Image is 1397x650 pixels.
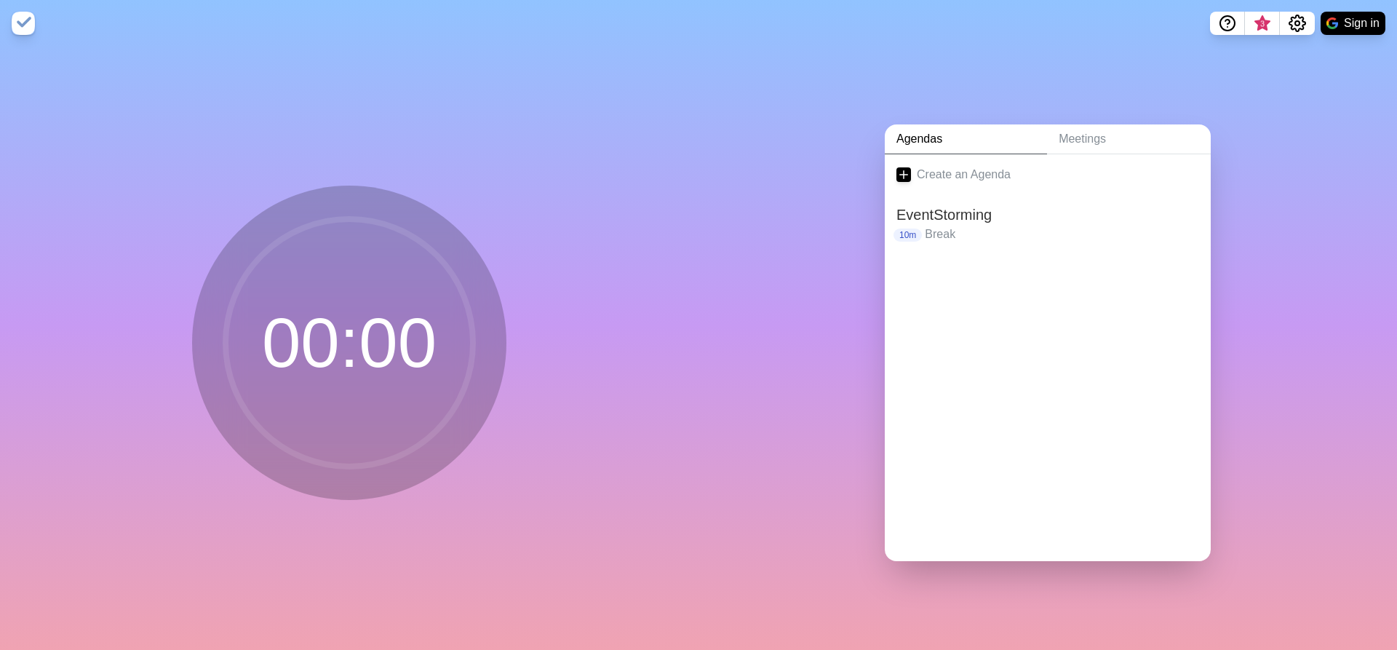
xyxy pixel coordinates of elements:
h2: EventStorming [896,204,1199,226]
button: Help [1210,12,1245,35]
img: timeblocks logo [12,12,35,35]
p: Break [925,226,1199,243]
a: Agendas [885,124,1047,154]
a: Create an Agenda [885,154,1211,195]
a: Meetings [1047,124,1211,154]
img: google logo [1326,17,1338,29]
span: 3 [1257,18,1268,30]
p: 10m [893,229,922,242]
button: Settings [1280,12,1315,35]
button: What’s new [1245,12,1280,35]
button: Sign in [1321,12,1385,35]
